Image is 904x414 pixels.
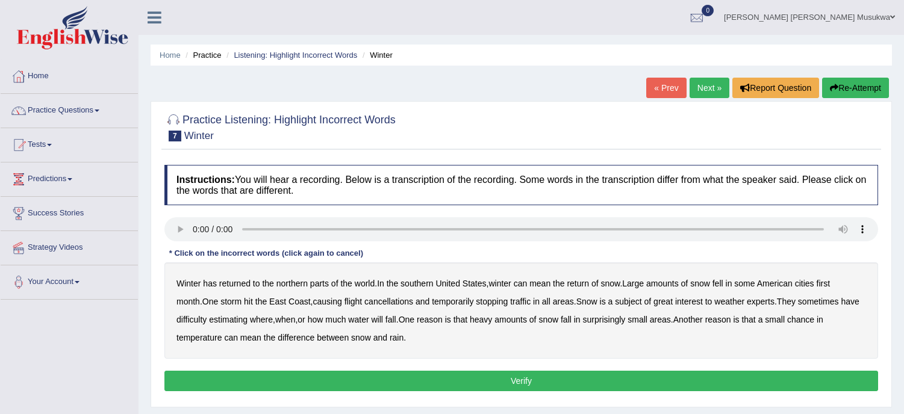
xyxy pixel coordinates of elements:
b: parts [310,279,329,288]
b: of [644,297,652,306]
b: estimating [209,315,248,324]
b: chance [787,315,814,324]
small: Winter [184,130,214,141]
b: returned [219,279,251,288]
a: Tests [1,128,138,158]
b: the [264,333,275,342]
b: where [250,315,273,324]
b: mean [529,279,550,288]
b: that [454,315,467,324]
b: flight [344,297,363,306]
b: a [758,315,763,324]
b: East [269,297,286,306]
b: is [600,297,606,306]
b: northern [276,279,308,288]
b: a [608,297,613,306]
b: the [340,279,352,288]
b: In [377,279,384,288]
b: States [463,279,487,288]
b: rain [390,333,404,342]
a: Listening: Highlight Incorrect Words [234,51,357,60]
b: stopping [476,297,508,306]
b: fell [712,279,723,288]
b: have [841,297,859,306]
b: of [591,279,599,288]
b: how [308,315,323,324]
div: * Click on the incorrect words (click again to cancel) [164,247,368,259]
b: in [574,315,581,324]
b: interest [675,297,703,306]
h2: Practice Listening: Highlight Incorrect Words [164,111,396,141]
b: American [757,279,793,288]
b: snow [600,279,620,288]
b: reason [705,315,731,324]
a: « Prev [646,78,686,98]
b: surprisingly [583,315,626,324]
b: to [705,297,712,306]
a: Success Stories [1,197,138,227]
b: can [514,279,528,288]
b: to [253,279,260,288]
b: in [817,315,823,324]
b: and [416,297,429,306]
b: small [765,315,785,324]
b: One [399,315,414,324]
b: the [262,279,273,288]
b: winter [488,279,511,288]
b: all [542,297,550,306]
b: traffic [510,297,531,306]
b: difficulty [176,315,207,324]
b: is [733,315,739,324]
a: Next » [690,78,729,98]
b: areas [650,315,671,324]
button: Re-Attempt [822,78,889,98]
div: . , . . , . . , , . . . [164,262,878,359]
b: return [567,279,589,288]
b: some [734,279,755,288]
b: weather [714,297,744,306]
b: great [653,297,673,306]
b: first [817,279,831,288]
b: the [255,297,267,306]
b: sometimes [798,297,839,306]
b: southern [401,279,433,288]
b: of [331,279,338,288]
b: of [681,279,688,288]
b: that [741,315,755,324]
b: when [275,315,295,324]
b: cancellations [364,297,413,306]
li: Practice [182,49,221,61]
b: amounts [494,315,527,324]
b: or [298,315,305,324]
b: snow [351,333,371,342]
b: snow [690,279,710,288]
b: experts [747,297,775,306]
b: the [553,279,564,288]
b: mean [240,333,261,342]
b: world [355,279,375,288]
b: Large [622,279,644,288]
b: can [224,333,238,342]
b: is [445,315,451,324]
h4: You will hear a recording. Below is a transcription of the recording. Some words in the transcrip... [164,165,878,205]
b: in [533,297,540,306]
b: much [325,315,346,324]
b: amounts [646,279,679,288]
a: Your Account [1,265,138,295]
b: Instructions: [176,175,235,185]
b: small [628,315,647,324]
span: 7 [169,131,181,141]
b: difference [278,333,314,342]
b: and [373,333,387,342]
b: fall [385,315,396,324]
b: temperature [176,333,222,342]
span: 0 [702,5,714,16]
b: Winter [176,279,201,288]
b: They [777,297,796,306]
a: Home [1,60,138,90]
a: Home [160,51,181,60]
b: storm [220,297,242,306]
button: Verify [164,371,878,391]
b: the [387,279,398,288]
button: Report Question [732,78,819,98]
